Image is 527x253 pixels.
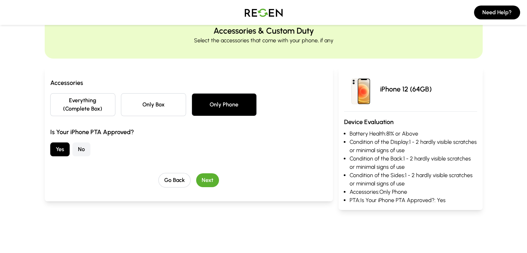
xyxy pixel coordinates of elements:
button: Need Help? [474,6,520,19]
li: Condition of the Sides: 1 - 2 hardly visible scratches or minimal signs of use [350,171,477,188]
img: Logo [239,3,288,22]
li: Condition of the Back: 1 - 2 hardly visible scratches or minimal signs of use [350,155,477,171]
h3: Is Your iPhone PTA Approved? [50,127,327,137]
button: Go Back [158,173,191,187]
p: Select the accessories that come with your phone, if any [194,36,333,45]
li: PTA: Is Your iPhone PTA Approved?: Yes [350,196,477,204]
button: Everything (Complete Box) [50,93,115,116]
li: Battery Health: 81% or Above [350,130,477,138]
h2: Accessories & Custom Duty [213,25,314,36]
p: iPhone 12 (64GB) [380,84,432,94]
button: No [72,142,90,156]
img: iPhone 12 [344,72,377,106]
button: Only Box [121,93,186,116]
button: Next [196,173,219,187]
li: Accessories: Only Phone [350,188,477,196]
li: Condition of the Display: 1 - 2 hardly visible scratches or minimal signs of use [350,138,477,155]
h3: Accessories [50,78,327,88]
h3: Device Evaluation [344,117,477,127]
button: Yes [50,142,70,156]
button: Only Phone [192,93,257,116]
